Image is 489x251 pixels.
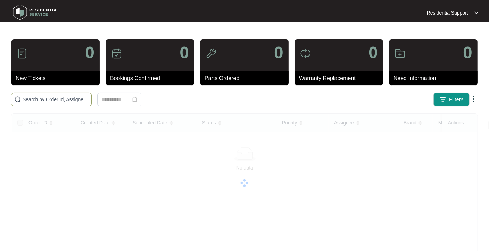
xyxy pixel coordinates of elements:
p: Residentia Support [427,9,468,16]
p: 0 [274,44,283,61]
p: Parts Ordered [205,74,289,83]
img: dropdown arrow [470,95,478,103]
img: icon [206,48,217,59]
input: Search by Order Id, Assignee Name, Customer Name, Brand and Model [23,96,89,103]
img: icon [300,48,311,59]
p: Bookings Confirmed [110,74,194,83]
p: 0 [463,44,472,61]
img: icon [17,48,28,59]
img: icon [395,48,406,59]
p: 0 [180,44,189,61]
p: 0 [85,44,94,61]
img: icon [111,48,122,59]
p: 0 [368,44,378,61]
img: dropdown arrow [474,11,479,15]
p: Warranty Replacement [299,74,383,83]
p: Need Information [393,74,478,83]
span: Filters [449,96,464,103]
button: filter iconFilters [433,93,470,106]
p: New Tickets [16,74,100,83]
img: residentia service logo [10,2,59,23]
img: filter icon [439,96,446,103]
img: search-icon [14,96,21,103]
